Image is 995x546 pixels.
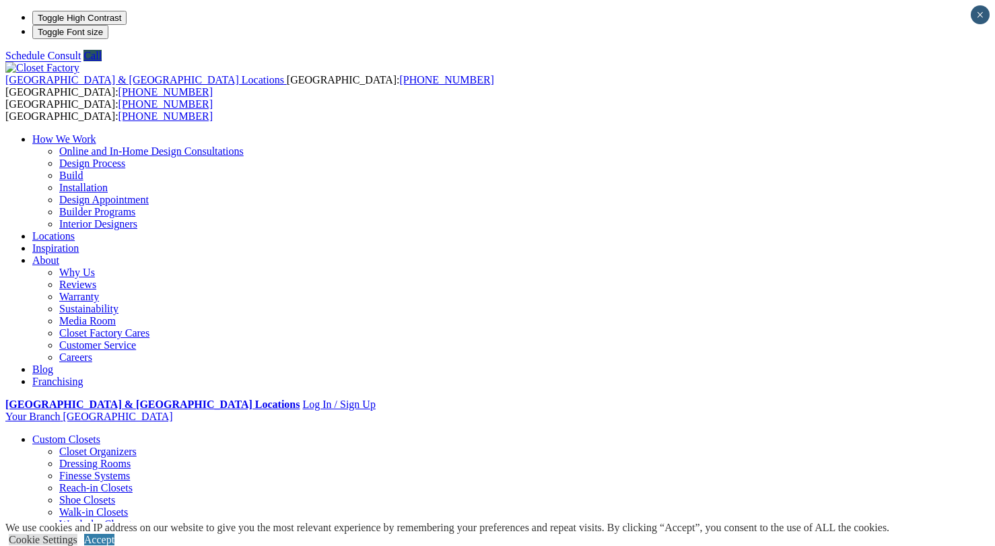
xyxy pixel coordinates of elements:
span: [GEOGRAPHIC_DATA] & [GEOGRAPHIC_DATA] Locations [5,74,284,86]
a: About [32,254,59,266]
a: Franchising [32,376,83,387]
a: [GEOGRAPHIC_DATA] & [GEOGRAPHIC_DATA] Locations [5,399,300,410]
button: Toggle High Contrast [32,11,127,25]
button: Close [971,5,990,24]
a: Interior Designers [59,218,137,230]
a: Custom Closets [32,434,100,445]
span: [GEOGRAPHIC_DATA]: [GEOGRAPHIC_DATA]: [5,98,213,122]
a: Warranty [59,291,99,302]
a: [PHONE_NUMBER] [118,98,213,110]
a: Inspiration [32,242,79,254]
div: We use cookies and IP address on our website to give you the most relevant experience by remember... [5,522,889,534]
span: [GEOGRAPHIC_DATA]: [GEOGRAPHIC_DATA]: [5,74,494,98]
a: Media Room [59,315,116,327]
a: How We Work [32,133,96,145]
a: Builder Programs [59,206,135,217]
img: Closet Factory [5,62,79,74]
a: Locations [32,230,75,242]
a: Build [59,170,83,181]
a: Why Us [59,267,95,278]
a: Your Branch [GEOGRAPHIC_DATA] [5,411,173,422]
a: Schedule Consult [5,50,81,61]
a: Careers [59,351,92,363]
a: Closet Factory Cares [59,327,149,339]
a: Wardrobe Closets [59,518,136,530]
button: Toggle Font size [32,25,108,39]
a: Reviews [59,279,96,290]
a: Accept [84,534,114,545]
a: Dressing Rooms [59,458,131,469]
span: Toggle Font size [38,27,103,37]
a: [PHONE_NUMBER] [118,86,213,98]
a: Walk-in Closets [59,506,128,518]
a: [GEOGRAPHIC_DATA] & [GEOGRAPHIC_DATA] Locations [5,74,287,86]
a: Design Appointment [59,194,149,205]
a: Closet Organizers [59,446,137,457]
span: Toggle High Contrast [38,13,121,23]
a: Shoe Closets [59,494,115,506]
a: Blog [32,364,53,375]
a: Cookie Settings [9,534,77,545]
a: [PHONE_NUMBER] [399,74,493,86]
a: Design Process [59,158,125,169]
a: [PHONE_NUMBER] [118,110,213,122]
a: Installation [59,182,108,193]
a: Call [83,50,102,61]
a: Online and In-Home Design Consultations [59,145,244,157]
a: Customer Service [59,339,136,351]
a: Sustainability [59,303,118,314]
a: Log In / Sign Up [302,399,375,410]
span: [GEOGRAPHIC_DATA] [63,411,172,422]
span: Your Branch [5,411,60,422]
a: Finesse Systems [59,470,130,481]
a: Reach-in Closets [59,482,133,493]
